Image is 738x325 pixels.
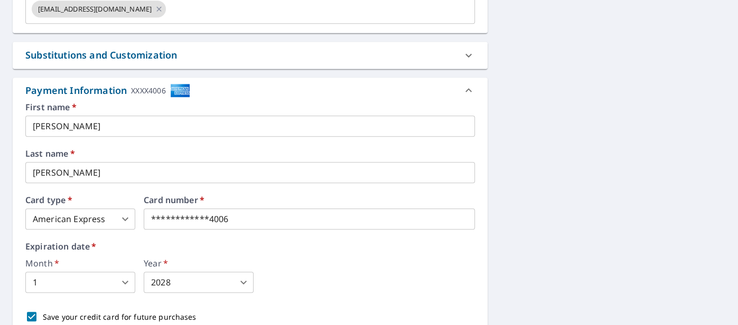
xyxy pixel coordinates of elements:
[25,272,135,293] div: 1
[144,196,475,204] label: Card number
[25,242,475,251] label: Expiration date
[131,83,165,98] div: XXXX4006
[25,208,135,230] div: American Express
[25,103,475,111] label: First name
[25,196,135,204] label: Card type
[144,272,254,293] div: 2028
[25,83,190,98] div: Payment Information
[25,48,177,62] div: Substitutions and Customization
[144,259,254,267] label: Year
[32,4,158,14] span: [EMAIL_ADDRESS][DOMAIN_NAME]
[13,78,488,103] div: Payment InformationXXXX4006cardImage
[25,259,135,267] label: Month
[43,311,197,322] p: Save your credit card for future purchases
[170,83,190,98] img: cardImage
[32,1,166,17] div: [EMAIL_ADDRESS][DOMAIN_NAME]
[13,42,488,69] div: Substitutions and Customization
[25,149,475,158] label: Last name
